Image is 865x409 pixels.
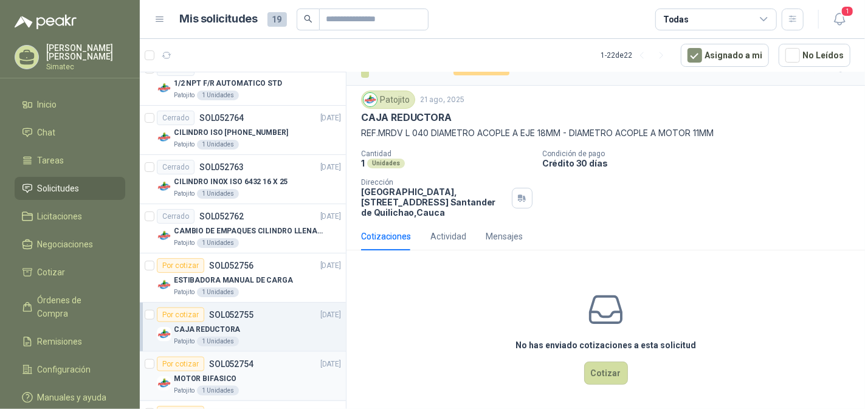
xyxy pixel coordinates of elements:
[515,339,696,352] h3: No has enviado cotizaciones a esta solicitud
[38,182,80,195] span: Solicitudes
[174,127,288,139] p: CILINDRO ISO [PHONE_NUMBER]
[157,209,195,224] div: Cerrado
[15,149,125,172] a: Tareas
[199,64,244,73] p: SOL052765
[140,352,346,401] a: Por cotizarSOL052754[DATE] Company LogoMOTOR BIFASICOPatojito1 Unidades
[197,91,239,100] div: 1 Unidades
[174,225,325,237] p: CAMBIO DE EMPAQUES CILINDRO LLENADORA MANUALNUAL
[320,211,341,222] p: [DATE]
[15,205,125,228] a: Licitaciones
[174,373,236,385] p: MOTOR BIFASICO
[15,386,125,409] a: Manuales y ayuda
[38,238,94,251] span: Negociaciones
[15,330,125,353] a: Remisiones
[174,176,288,188] p: CILINDRO INOX ISO 6432 16 X 25
[15,93,125,116] a: Inicio
[157,327,171,342] img: Company Logo
[320,309,341,321] p: [DATE]
[38,98,57,111] span: Inicio
[157,229,171,243] img: Company Logo
[157,278,171,292] img: Company Logo
[15,15,77,29] img: Logo peakr
[361,150,532,158] p: Cantidad
[174,324,240,335] p: CAJA REDUCTORA
[361,187,507,218] p: [GEOGRAPHIC_DATA], [STREET_ADDRESS] Santander de Quilichao , Cauca
[140,106,346,155] a: CerradoSOL052764[DATE] Company LogoCILINDRO ISO [PHONE_NUMBER]Patojito1 Unidades
[199,163,244,171] p: SOL052763
[174,78,282,89] p: 1/2 NPT F/R AUTOMATICO STD
[46,44,125,61] p: [PERSON_NAME] [PERSON_NAME]
[174,287,195,297] p: Patojito
[584,362,628,385] button: Cotizar
[841,5,854,17] span: 1
[38,126,56,139] span: Chat
[174,275,293,286] p: ESTIBADORA MANUAL DE CARGA
[157,160,195,174] div: Cerrado
[174,386,195,396] p: Patojito
[361,178,507,187] p: Dirección
[157,81,171,95] img: Company Logo
[15,261,125,284] a: Cotizar
[829,9,850,30] button: 1
[180,10,258,28] h1: Mis solicitudes
[38,363,91,376] span: Configuración
[15,177,125,200] a: Solicitudes
[157,111,195,125] div: Cerrado
[197,386,239,396] div: 1 Unidades
[38,210,83,223] span: Licitaciones
[420,94,464,106] p: 21 ago, 2025
[174,189,195,199] p: Patojito
[681,44,769,67] button: Asignado a mi
[157,258,204,273] div: Por cotizar
[157,179,171,194] img: Company Logo
[197,140,239,150] div: 1 Unidades
[15,289,125,325] a: Órdenes de Compra
[15,358,125,381] a: Configuración
[361,230,411,243] div: Cotizaciones
[38,391,107,404] span: Manuales y ayuda
[38,154,64,167] span: Tareas
[361,111,451,124] p: CAJA REDUCTORA
[140,155,346,204] a: CerradoSOL052763[DATE] Company LogoCILINDRO INOX ISO 6432 16 X 25Patojito1 Unidades
[320,359,341,370] p: [DATE]
[157,376,171,391] img: Company Logo
[38,294,114,320] span: Órdenes de Compra
[197,189,239,199] div: 1 Unidades
[542,158,860,168] p: Crédito 30 días
[361,158,365,168] p: 1
[663,13,689,26] div: Todas
[601,46,671,65] div: 1 - 22 de 22
[199,114,244,122] p: SOL052764
[430,230,466,243] div: Actividad
[157,308,204,322] div: Por cotizar
[140,57,346,106] a: CerradoSOL052765[DATE] Company Logo1/2 NPT F/R AUTOMATICO STDPatojito1 Unidades
[779,44,850,67] button: No Leídos
[361,91,415,109] div: Patojito
[15,233,125,256] a: Negociaciones
[46,63,125,70] p: Simatec
[320,260,341,272] p: [DATE]
[209,360,253,368] p: SOL052754
[174,140,195,150] p: Patojito
[174,238,195,248] p: Patojito
[197,337,239,346] div: 1 Unidades
[157,130,171,145] img: Company Logo
[197,238,239,248] div: 1 Unidades
[199,212,244,221] p: SOL052762
[486,230,523,243] div: Mensajes
[304,15,312,23] span: search
[197,287,239,297] div: 1 Unidades
[209,261,253,270] p: SOL052756
[209,311,253,319] p: SOL052755
[320,162,341,173] p: [DATE]
[174,91,195,100] p: Patojito
[38,266,66,279] span: Cotizar
[140,204,346,253] a: CerradoSOL052762[DATE] Company LogoCAMBIO DE EMPAQUES CILINDRO LLENADORA MANUALNUALPatojito1 Unid...
[174,337,195,346] p: Patojito
[38,335,83,348] span: Remisiones
[367,159,405,168] div: Unidades
[361,126,850,140] p: REF.MRDV L 040 DIAMETRO ACOPLE A EJE 18MM - DIAMETRO ACOPLE A MOTOR 11MM
[140,303,346,352] a: Por cotizarSOL052755[DATE] Company LogoCAJA REDUCTORAPatojito1 Unidades
[320,112,341,124] p: [DATE]
[267,12,287,27] span: 19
